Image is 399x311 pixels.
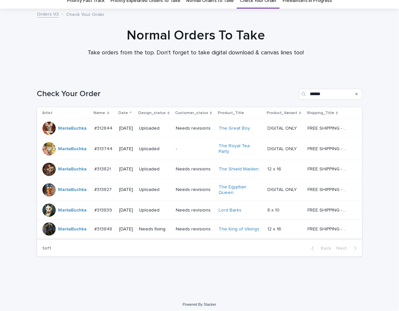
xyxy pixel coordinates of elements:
tr: MariiaBuchka #313821#313821 [DATE]UploadedNeeds revisionsThe Shield Maiden 12 x 1612 x 16 FREE SH... [37,160,362,179]
p: FREE SHIPPING - preview in 1-2 business days, after your approval delivery will take 5-10 b.d. [307,124,350,131]
h1: Normal Orders To Take [33,28,358,43]
p: Date [118,109,128,117]
p: Uploaded [139,126,170,131]
p: #313821 [95,165,112,172]
tr: MariiaBuchka #313827#313827 [DATE]UploadedNeeds revisionsThe Egyptian Queen DIGITAL ONLYDIGITAL O... [37,179,362,201]
a: Orders V3 [37,10,59,18]
a: The Great Boy [219,126,250,131]
p: Design_status [138,109,166,117]
span: Next [337,246,351,251]
a: MariiaBuchka [58,146,87,152]
a: The Shield Maiden [219,166,259,172]
input: Search [299,89,362,99]
p: FREE SHIPPING - preview in 1-2 business days, after your approval delivery will take 5-10 b.d. [307,206,350,213]
p: DIGITAL ONLY [268,145,299,152]
p: [DATE] [119,146,134,152]
a: The King of Vikings [219,226,259,232]
p: FREE SHIPPING - preview in 1-2 business days, after your approval delivery will take 5-10 b.d. [307,165,350,172]
span: Back [317,246,331,251]
p: 12 x 16 [268,225,283,232]
p: Product_Title [218,109,244,117]
p: [DATE] [119,226,134,232]
p: Product_Variant [267,109,298,117]
tr: MariiaBuchka #313744#313744 [DATE]Uploaded-The Royal Tea Party DIGITAL ONLYDIGITAL ONLY FREE SHIP... [37,138,362,160]
p: FREE SHIPPING - preview in 1-2 business days, after your approval delivery will take 5-10 b.d. [307,145,350,152]
p: [DATE] [119,187,134,193]
p: [DATE] [119,208,134,213]
p: 8 x 10 [268,206,281,213]
p: Needs revisions [176,226,213,232]
p: FREE SHIPPING - preview in 1-2 business days, after your approval delivery will take 5-10 b.d. [307,186,350,193]
tr: MariiaBuchka #313848#313848 [DATE]Needs fixingNeeds revisionsThe King of Vikings 12 x 1612 x 16 F... [37,220,362,239]
a: The Egyptian Queen [219,184,260,196]
a: MariiaBuchka [58,126,87,131]
button: Back [306,245,334,251]
p: [DATE] [119,166,134,172]
p: Take orders from the top. Don't forget to take digital download & canvas lines too! [63,49,328,57]
p: #313848 [95,225,114,232]
p: #312844 [95,124,114,131]
p: Needs revisions [176,208,213,213]
p: Artist [42,109,53,117]
p: Name [94,109,105,117]
button: Next [334,245,362,251]
p: - [176,146,213,152]
p: Needs revisions [176,166,213,172]
p: Uploaded [139,166,170,172]
h1: Check Your Order [37,89,297,99]
p: Needs revisions [176,187,213,193]
p: DIGITAL ONLY [268,186,299,193]
p: Needs revisions [176,126,213,131]
a: Powered By Stacker [183,302,216,306]
p: Customer_status [175,109,208,117]
p: [DATE] [119,126,134,131]
a: MariiaBuchka [58,208,87,213]
p: 12 x 16 [268,165,283,172]
p: FREE SHIPPING - preview in 1-2 business days, after your approval delivery will take 5-10 b.d. [307,225,350,232]
p: Uploaded [139,208,170,213]
p: Shipping_Title [307,109,334,117]
p: 1 of 1 [37,240,57,257]
p: #313827 [95,186,113,193]
p: #313839 [95,206,114,213]
a: MariiaBuchka [58,187,87,193]
p: Check Your Order [66,10,105,18]
tr: MariiaBuchka #313839#313839 [DATE]UploadedNeeds revisionsLord Barks 8 x 108 x 10 FREE SHIPPING - ... [37,201,362,220]
a: MariiaBuchka [58,226,87,232]
p: #313744 [95,145,114,152]
tr: MariiaBuchka #312844#312844 [DATE]UploadedNeeds revisionsThe Great Boy DIGITAL ONLYDIGITAL ONLY F... [37,119,362,138]
p: Uploaded [139,187,170,193]
a: MariiaBuchka [58,166,87,172]
p: DIGITAL ONLY [268,124,299,131]
p: Needs fixing [139,226,170,232]
p: Uploaded [139,146,170,152]
a: The Royal Tea Party [219,143,260,155]
a: Lord Barks [219,208,241,213]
